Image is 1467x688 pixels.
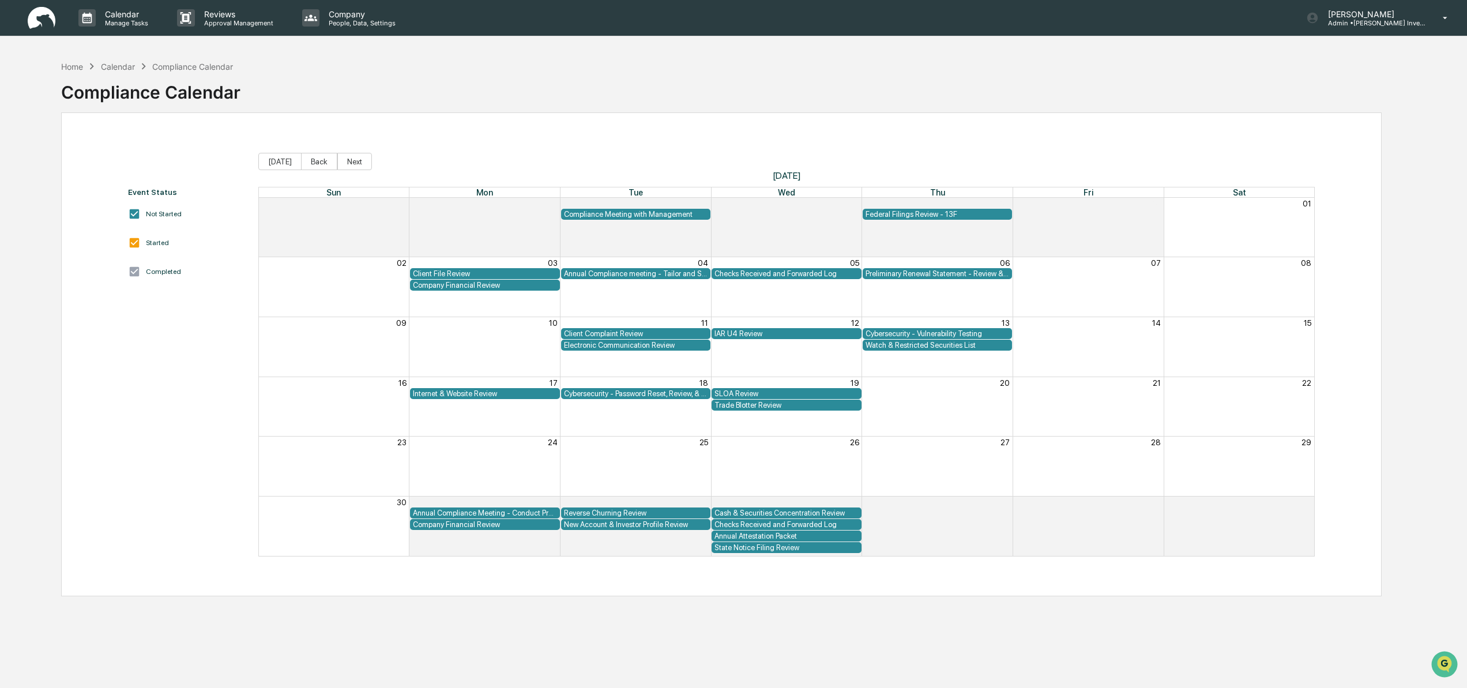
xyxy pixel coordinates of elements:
button: 07 [1151,258,1161,268]
span: Thu [930,187,945,197]
button: 12 [851,318,859,328]
button: [DATE] [258,153,302,170]
div: Not Started [146,210,182,218]
span: Preclearance [23,145,74,157]
p: People, Data, Settings [319,19,401,27]
button: 01 [549,498,558,507]
span: Attestations [95,145,143,157]
button: 26 [850,438,859,447]
button: 11 [701,318,708,328]
div: Client Complaint Review [564,329,708,338]
button: Next [337,153,372,170]
button: 30 [1000,199,1010,208]
div: Completed [146,268,181,276]
button: 19 [851,378,859,388]
a: 🖐️Preclearance [7,141,79,161]
p: Company [319,9,401,19]
div: Annual Attestation Packet [714,532,859,540]
a: 🗄️Attestations [79,141,148,161]
button: 30 [397,498,407,507]
p: [PERSON_NAME] [1319,9,1426,19]
div: Electronic Communication Review [564,341,708,349]
div: Compliance Meeting with Management [564,210,708,219]
button: 23 [397,438,407,447]
button: 09 [396,318,407,328]
button: 13 [1002,318,1010,328]
span: Pylon [115,196,140,204]
iframe: Open customer support [1430,650,1461,681]
div: Federal Filings Review - 13F [866,210,1010,219]
button: 10 [549,318,558,328]
button: 24 [548,438,558,447]
div: Trade Blotter Review [714,401,859,409]
div: 🖐️ [12,146,21,156]
div: Client File Review [413,269,557,278]
div: Started [146,239,169,247]
div: Company Financial Review [413,281,557,290]
a: 🔎Data Lookup [7,163,77,183]
p: Admin • [PERSON_NAME] Investment Advisory [1319,19,1426,27]
span: Wed [778,187,795,197]
span: Fri [1084,187,1093,197]
button: 29 [1302,438,1311,447]
div: Cybersecurity - Vulnerability Testing [866,329,1010,338]
button: 02 [397,258,407,268]
button: 05 [1152,498,1161,507]
button: 02 [698,498,708,507]
button: 29 [849,199,859,208]
div: Company Financial Review [413,520,557,529]
div: Annual Compliance meeting - Tailor and Schedule Presentation [564,269,708,278]
div: Compliance Calendar [152,62,233,72]
p: Manage Tasks [96,19,154,27]
div: Compliance Calendar [61,73,240,103]
span: Sun [326,187,341,197]
img: 1746055101610-c473b297-6a78-478c-a979-82029cc54cd1 [12,88,32,109]
div: State Notice Filing Review [714,543,859,552]
p: How can we help? [12,24,210,43]
div: Cybersecurity - Password Reset, Review, & Test [564,389,708,398]
span: Sat [1233,187,1246,197]
button: 28 [698,199,708,208]
div: Reverse Churning Review [564,509,708,517]
button: Back [301,153,337,170]
button: 04 [999,498,1010,507]
div: Checks Received and Forwarded Log [714,269,859,278]
button: 26 [397,199,407,208]
button: 27 [1000,438,1010,447]
div: We're available if you need us! [39,100,146,109]
button: 03 [849,498,859,507]
button: 21 [1153,378,1161,388]
a: Powered byPylon [81,195,140,204]
button: 31 [1153,199,1161,208]
div: Annual Compliance Meeting - Conduct Presentation [413,509,557,517]
button: 22 [1302,378,1311,388]
button: Start new chat [196,92,210,106]
span: Data Lookup [23,167,73,179]
div: New Account & Investor Profile Review [564,520,708,529]
button: 01 [1303,199,1311,208]
button: 06 [1000,258,1010,268]
button: 08 [1301,258,1311,268]
p: Approval Management [195,19,279,27]
button: 18 [699,378,708,388]
div: Preliminary Renewal Statement - Review & Fund Account [866,269,1010,278]
span: Mon [476,187,493,197]
button: 27 [548,199,558,208]
div: Calendar [101,62,135,72]
button: 28 [1151,438,1161,447]
div: Internet & Website Review [413,389,557,398]
p: Reviews [195,9,279,19]
div: Checks Received and Forwarded Log [714,520,859,529]
button: 03 [548,258,558,268]
button: 16 [398,378,407,388]
button: 05 [850,258,859,268]
button: 14 [1152,318,1161,328]
div: 🗄️ [84,146,93,156]
button: 06 [1302,498,1311,507]
div: Home [61,62,83,72]
button: 20 [1000,378,1010,388]
button: 25 [699,438,708,447]
div: 🔎 [12,168,21,178]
